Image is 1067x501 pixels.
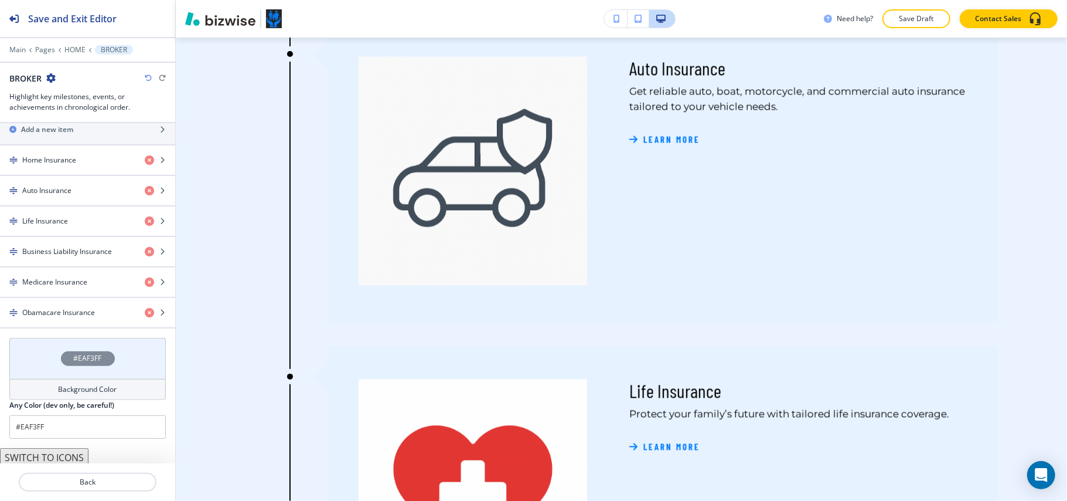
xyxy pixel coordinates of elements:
img: Drag [9,217,18,225]
h4: Auto Insurance [22,185,71,196]
h3: Need help? [837,13,873,24]
p: BROKER [101,46,127,54]
h4: Home Insurance [22,155,76,165]
button: Back [19,473,156,492]
span: Learn More [643,440,700,454]
button: BROKER [95,45,133,55]
h6: Get reliable auto, boat, motorcycle, and commercial auto insurance tailored to your vehicle needs. [629,84,966,114]
button: #EAF3FFBackground Color [9,338,166,400]
button: HOME [64,46,86,54]
h2: Any Color (dev only, be careful!) [9,400,114,411]
h2: Add a new item [21,124,73,135]
img: Drag [9,278,18,286]
h4: Life Insurance [629,380,966,402]
p: Back [20,477,155,488]
p: Contact Sales [975,13,1021,24]
button: Contact Sales [960,9,1058,28]
span: Learn More [643,133,700,147]
h3: Highlight key milestones, events, or achievements in chronological order. [9,92,166,113]
h4: Obamacare Insurance [22,307,95,318]
img: Drag [9,187,18,195]
div: Open Intercom Messenger [1027,461,1055,489]
h6: Protect your family’s future with tailored life insurance coverage. [629,407,966,422]
button: Save Draft [882,9,950,28]
h4: Life Insurance [22,216,68,226]
h4: Auto Insurance [629,57,966,79]
h4: #EAF3FF [74,353,102,364]
button: Learn More [629,124,700,155]
h4: Background Color [59,384,117,395]
h2: Save and Exit Editor [28,12,117,26]
img: Drag [9,309,18,317]
img: Your Logo [266,9,282,28]
img: Drag [9,156,18,164]
button: Main [9,46,26,54]
h4: Business Liability Insurance [22,246,112,257]
p: Save Draft [898,13,935,24]
button: Learn More [629,431,700,463]
img: Drag [9,248,18,256]
h2: BROKER [9,72,42,84]
img: Bizwise Logo [185,12,255,26]
h4: Medicare Insurance [22,277,87,287]
img: da2060f25ce4be1c1bedfdc117afe878.png [359,57,587,286]
button: Pages [35,46,55,54]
